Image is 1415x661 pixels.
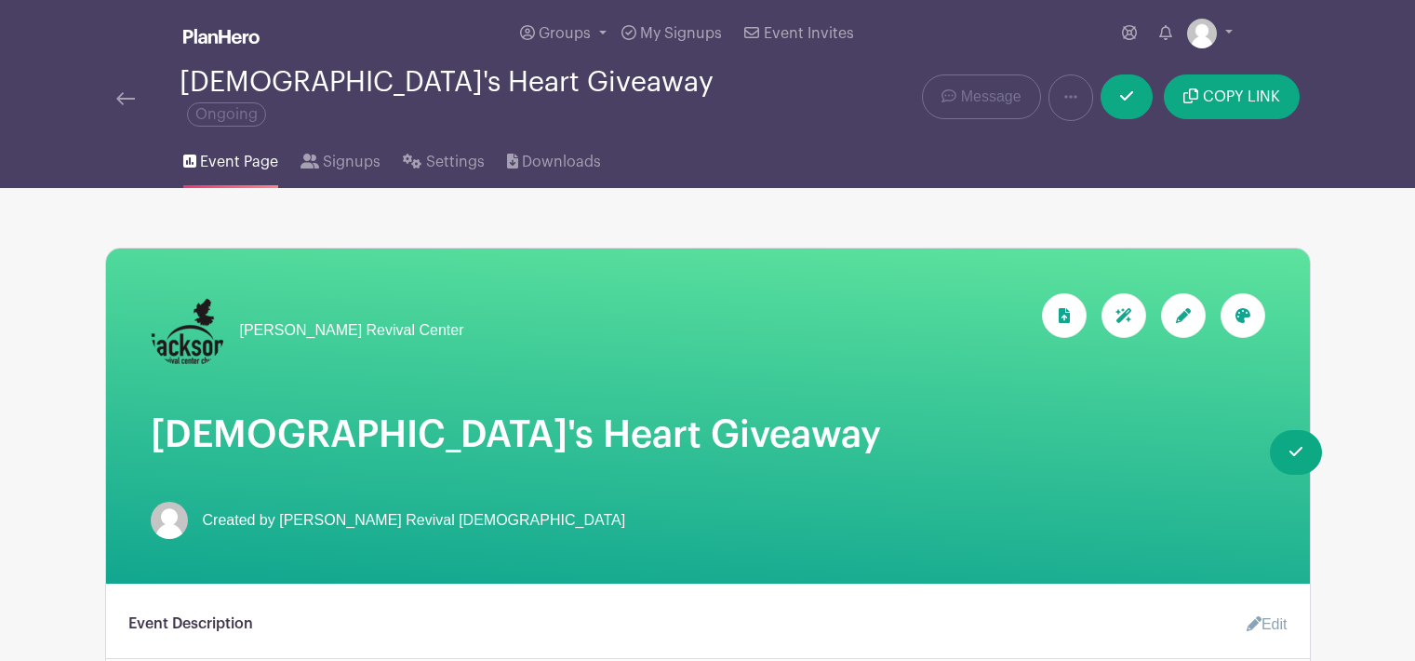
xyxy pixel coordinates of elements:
[640,26,722,41] span: My Signups
[426,151,485,173] span: Settings
[180,67,782,128] div: [DEMOGRAPHIC_DATA]'s Heart Giveaway
[507,128,601,188] a: Downloads
[151,293,464,368] a: [PERSON_NAME] Revival Center
[1164,74,1299,119] button: COPY LINK
[151,293,225,368] img: JRC%20Vertical%20Logo.png
[151,502,188,539] img: default-ce2991bfa6775e67f084385cd625a349d9dcbb7a52a09fb2fda1e96e2d18dcdb.png
[187,102,266,127] span: Ongoing
[323,151,380,173] span: Signups
[116,92,135,105] img: back-arrow-29a5d9b10d5bd6ae65dc969a981735edf675c4d7a1fe02e03b50dbd4ba3cdb55.svg
[240,319,464,342] span: [PERSON_NAME] Revival Center
[522,151,601,173] span: Downloads
[1203,89,1280,104] span: COPY LINK
[764,26,854,41] span: Event Invites
[922,74,1040,119] a: Message
[183,29,260,44] img: logo_white-6c42ec7e38ccf1d336a20a19083b03d10ae64f83f12c07503d8b9e83406b4c7d.svg
[961,86,1021,108] span: Message
[300,128,380,188] a: Signups
[1187,19,1217,48] img: default-ce2991bfa6775e67f084385cd625a349d9dcbb7a52a09fb2fda1e96e2d18dcdb.png
[203,509,626,532] span: Created by [PERSON_NAME] Revival [DEMOGRAPHIC_DATA]
[403,128,484,188] a: Settings
[1232,606,1288,643] a: Edit
[539,26,591,41] span: Groups
[200,151,278,173] span: Event Page
[128,615,253,633] h6: Event Description
[151,412,1265,457] h1: [DEMOGRAPHIC_DATA]'s Heart Giveaway
[183,128,278,188] a: Event Page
